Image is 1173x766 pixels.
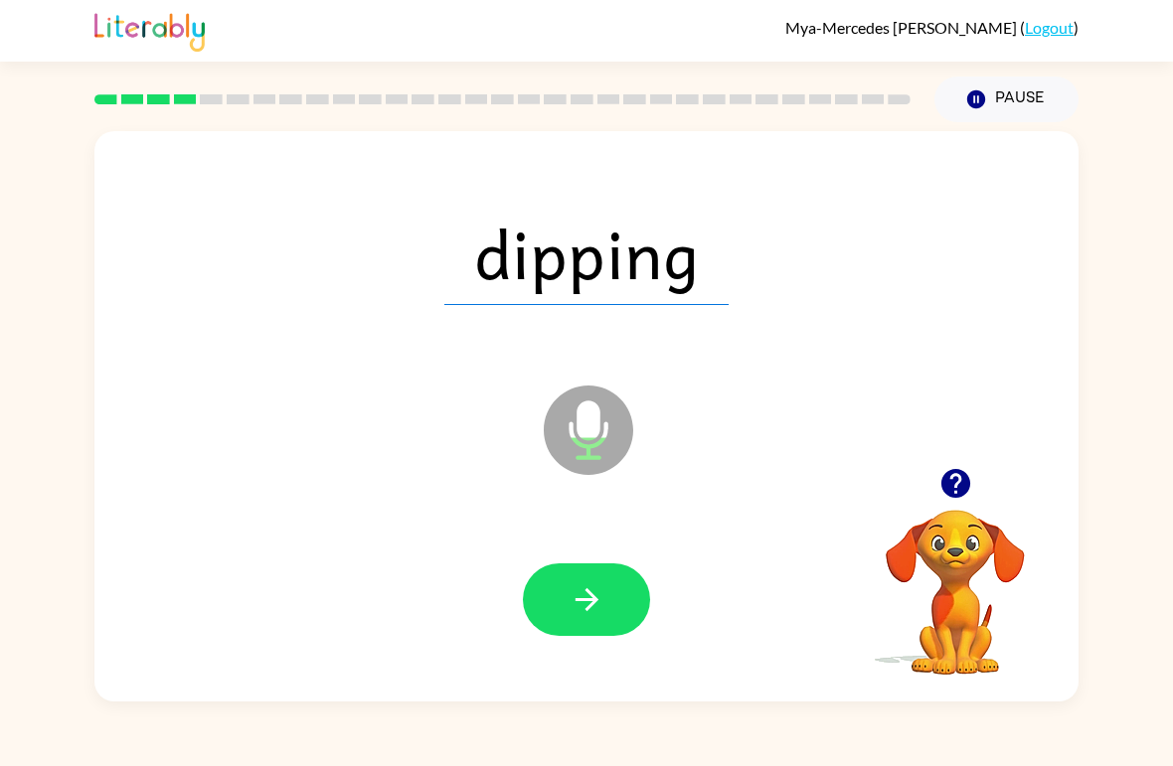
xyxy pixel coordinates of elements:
[856,479,1055,678] video: Your browser must support playing .mp4 files to use Literably. Please try using another browser.
[444,202,729,305] span: dipping
[934,77,1079,122] button: Pause
[785,18,1079,37] div: ( )
[94,8,205,52] img: Literably
[785,18,1020,37] span: Mya-Mercedes [PERSON_NAME]
[1025,18,1074,37] a: Logout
